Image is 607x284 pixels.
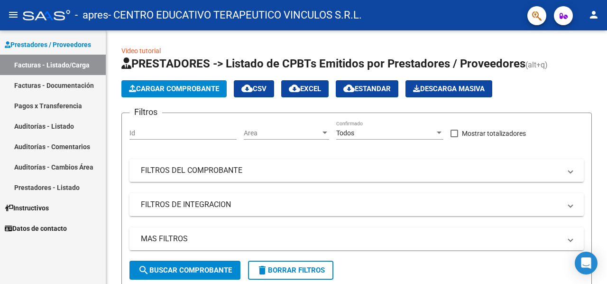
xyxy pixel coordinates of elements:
[129,85,219,93] span: Cargar Comprobante
[108,5,362,26] span: - CENTRO EDUCATIVO TERAPEUTICO VINCULOS S.R.L.
[5,223,67,234] span: Datos de contacto
[129,261,240,280] button: Buscar Comprobante
[525,60,548,69] span: (alt+q)
[234,80,274,97] button: CSV
[129,193,584,216] mat-expansion-panel-header: FILTROS DE INTEGRACION
[121,57,525,70] span: PRESTADORES -> Listado de CPBTs Emitidos por Prestadores / Proveedores
[129,105,162,119] h3: Filtros
[343,83,355,94] mat-icon: cloud_download
[129,227,584,250] mat-expansion-panel-header: MAS FILTROS
[405,80,492,97] app-download-masive: Descarga masiva de comprobantes (adjuntos)
[141,199,561,210] mat-panel-title: FILTROS DE INTEGRACION
[75,5,108,26] span: - apres
[5,203,49,213] span: Instructivos
[141,234,561,244] mat-panel-title: MAS FILTROS
[257,265,268,276] mat-icon: delete
[343,85,391,93] span: Estandar
[241,85,267,93] span: CSV
[5,39,91,50] span: Prestadores / Proveedores
[241,83,253,94] mat-icon: cloud_download
[588,9,599,20] mat-icon: person
[248,261,333,280] button: Borrar Filtros
[336,80,398,97] button: Estandar
[281,80,329,97] button: EXCEL
[462,128,526,139] span: Mostrar totalizadores
[129,159,584,182] mat-expansion-panel-header: FILTROS DEL COMPROBANTE
[405,80,492,97] button: Descarga Masiva
[289,85,321,93] span: EXCEL
[575,252,598,275] div: Open Intercom Messenger
[121,80,227,97] button: Cargar Comprobante
[121,47,161,55] a: Video tutorial
[244,129,321,137] span: Area
[138,266,232,275] span: Buscar Comprobante
[141,165,561,176] mat-panel-title: FILTROS DEL COMPROBANTE
[8,9,19,20] mat-icon: menu
[289,83,300,94] mat-icon: cloud_download
[413,85,485,93] span: Descarga Masiva
[138,265,149,276] mat-icon: search
[257,266,325,275] span: Borrar Filtros
[336,129,354,137] span: Todos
